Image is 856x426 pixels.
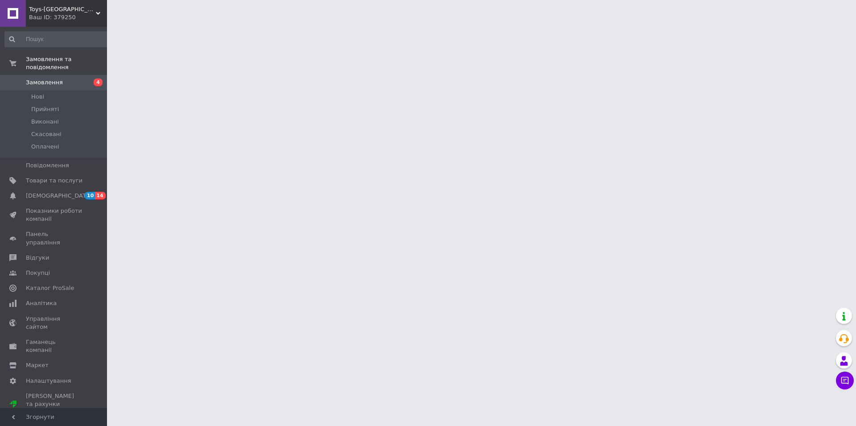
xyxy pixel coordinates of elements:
[26,207,82,223] span: Показники роботи компанії
[31,130,62,138] span: Скасовані
[26,315,82,331] span: Управління сайтом
[4,31,110,47] input: Пошук
[26,392,82,417] span: [PERSON_NAME] та рахунки
[94,79,103,86] span: 4
[26,269,50,277] span: Покупці
[31,93,44,101] span: Нові
[26,230,82,246] span: Панель управління
[26,254,49,262] span: Відгуки
[85,192,95,199] span: 10
[26,79,63,87] span: Замовлення
[26,284,74,292] span: Каталог ProSale
[26,161,69,170] span: Повідомлення
[31,118,59,126] span: Виконані
[26,377,71,385] span: Налаштування
[26,192,92,200] span: [DEMOGRAPHIC_DATA]
[95,192,105,199] span: 14
[31,105,59,113] span: Прийняті
[26,338,82,354] span: Гаманець компанії
[26,361,49,369] span: Маркет
[31,143,59,151] span: Оплачені
[29,5,96,13] span: Toys-USA Дитячі іграшки зі США та Європи
[836,372,854,389] button: Чат з покупцем
[26,299,57,307] span: Аналітика
[29,13,107,21] div: Ваш ID: 379250
[26,177,82,185] span: Товари та послуги
[26,55,107,71] span: Замовлення та повідомлення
